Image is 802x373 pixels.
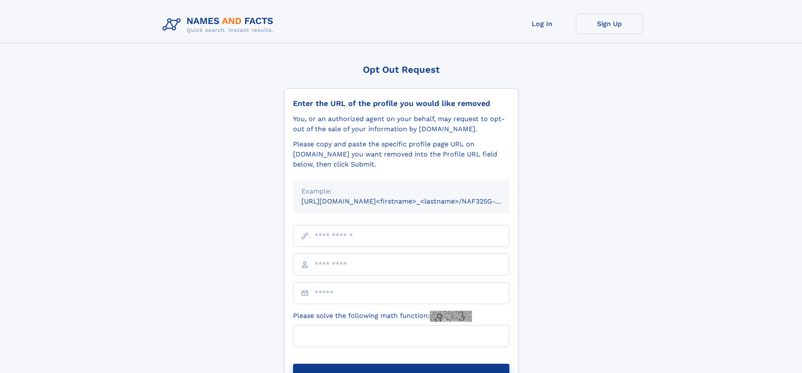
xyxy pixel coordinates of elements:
[301,197,525,205] small: [URL][DOMAIN_NAME]<firstname>_<lastname>/NAF325G-xxxxxxxx
[576,13,643,34] a: Sign Up
[293,99,509,108] div: Enter the URL of the profile you would like removed
[293,311,472,322] label: Please solve the following math function:
[293,114,509,134] div: You, or an authorized agent on your behalf, may request to opt-out of the sale of your informatio...
[159,13,280,36] img: Logo Names and Facts
[509,13,576,34] a: Log In
[293,139,509,169] div: Please copy and paste the specific profile page URL on [DOMAIN_NAME] you want removed into the Pr...
[284,64,518,75] div: Opt Out Request
[301,186,501,196] div: Example:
